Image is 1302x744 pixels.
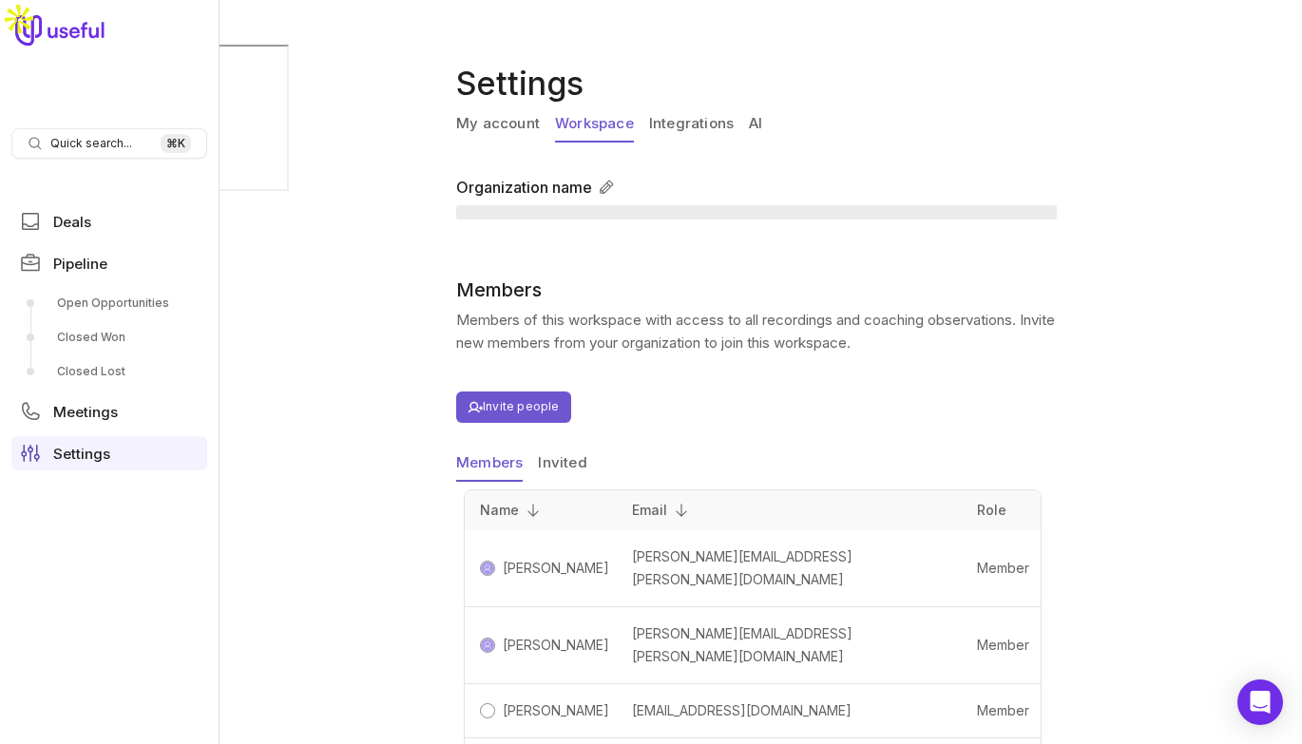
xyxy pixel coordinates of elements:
a: [PERSON_NAME] [495,557,609,580]
div: Pipeline submenu [11,288,207,387]
span: ‌ [456,205,1057,219]
a: Closed Won [11,322,207,353]
span: [PERSON_NAME][EMAIL_ADDRESS][PERSON_NAME][DOMAIN_NAME] [632,548,852,587]
a: Pipeline [11,246,207,280]
a: My account [456,106,540,143]
span: Name [480,499,519,522]
span: Email [632,499,667,522]
span: Meetings [53,405,118,419]
span: Deals [53,215,91,229]
span: Role [977,502,1006,518]
button: Toggle sort [519,496,547,525]
span: Member [977,637,1029,653]
span: [EMAIL_ADDRESS][DOMAIN_NAME] [632,702,852,718]
a: Settings [11,436,207,470]
button: Invited [538,446,586,482]
h1: Settings [456,61,1064,106]
span: Settings [53,447,110,461]
h2: Members [456,278,1057,301]
span: Pipeline [53,257,107,271]
a: Meetings [11,394,207,429]
a: AI [749,106,762,143]
a: Deals [11,204,207,238]
button: Toggle sort [667,496,696,525]
a: Integrations [649,106,734,143]
kbd: ⌘ K [161,134,191,153]
span: Quick search... [50,136,132,151]
span: Member [977,702,1029,718]
a: Closed Lost [11,356,207,387]
span: [PERSON_NAME][EMAIL_ADDRESS][PERSON_NAME][DOMAIN_NAME] [632,625,852,664]
button: Invite people [456,391,571,423]
span: Member [977,560,1029,576]
a: [PERSON_NAME] [495,634,609,657]
a: Workspace [555,106,634,143]
label: Organization name [456,176,592,199]
a: [PERSON_NAME] [495,699,609,722]
button: Members [456,446,523,482]
button: Edit organization name [592,173,621,201]
p: Members of this workspace with access to all recordings and coaching observations. Invite new mem... [456,309,1057,354]
a: Open Opportunities [11,288,207,318]
div: Open Intercom Messenger [1237,679,1283,725]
